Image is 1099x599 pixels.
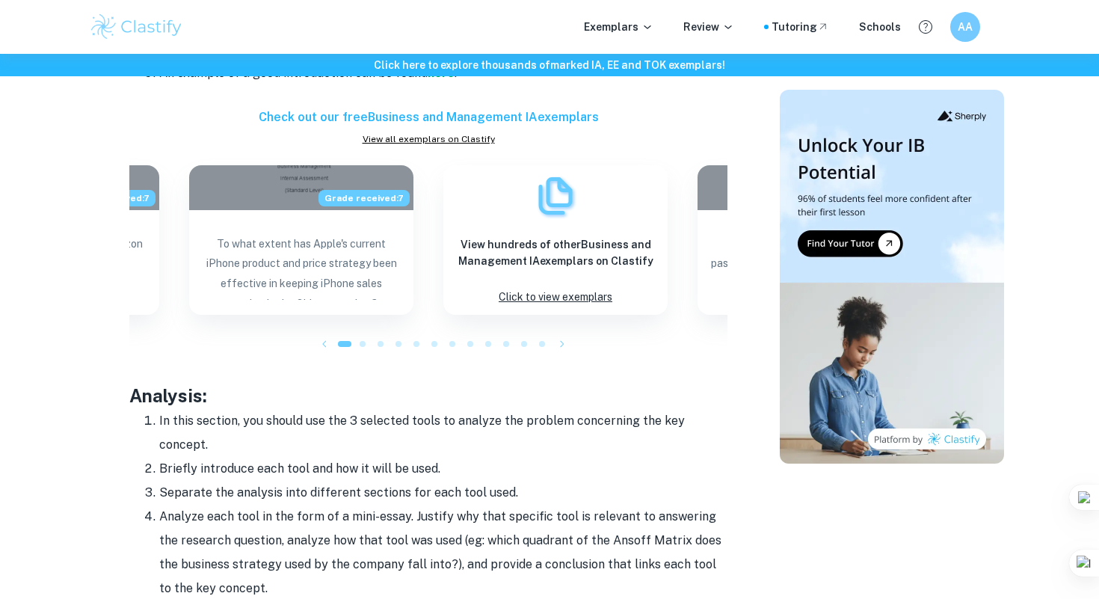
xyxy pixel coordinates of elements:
[455,236,656,269] h6: View hundreds of other Business and Management IA exemplars on Clastify
[159,481,727,505] li: Separate the analysis into different sections for each tool used.
[683,19,734,35] p: Review
[859,19,901,35] a: Schools
[318,190,410,206] span: Grade received: 7
[201,234,401,300] p: To what extent has Apple's current iPhone product and price strategy been effective in keeping iP...
[533,173,578,218] img: Exemplars
[443,165,668,315] a: ExemplarsView hundreds of otherBusiness and Management IAexemplars on ClastifyClick to view exemp...
[709,234,910,300] p: To what extent did the end of the password sharing influence Netflix brand image and sales?
[957,19,974,35] h6: AA
[913,14,938,40] button: Help and Feedback
[772,19,829,35] a: Tutoring
[584,19,653,35] p: Exemplars
[129,132,727,146] a: View all exemplars on Clastify
[129,382,727,409] h3: Analysis:
[189,165,413,315] a: Blog exemplar: To what extent has Apple's current iPhonGrade received:7To what extent has Apple's...
[950,12,980,42] button: AA
[159,457,727,481] li: Briefly introduce each tool and how it will be used.
[499,287,612,307] p: Click to view exemplars
[89,12,184,42] img: Clastify logo
[159,409,727,457] li: In this section, you should use the 3 selected tools to analyze the problem concerning the key co...
[698,165,922,315] a: Blog exemplar: To what extent did the end of the passwoTo what extent did the end of the password...
[3,57,1096,73] h6: Click here to explore thousands of marked IA, EE and TOK exemplars !
[129,108,727,126] h6: Check out our free Business and Management IA exemplars
[780,90,1004,464] img: Thumbnail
